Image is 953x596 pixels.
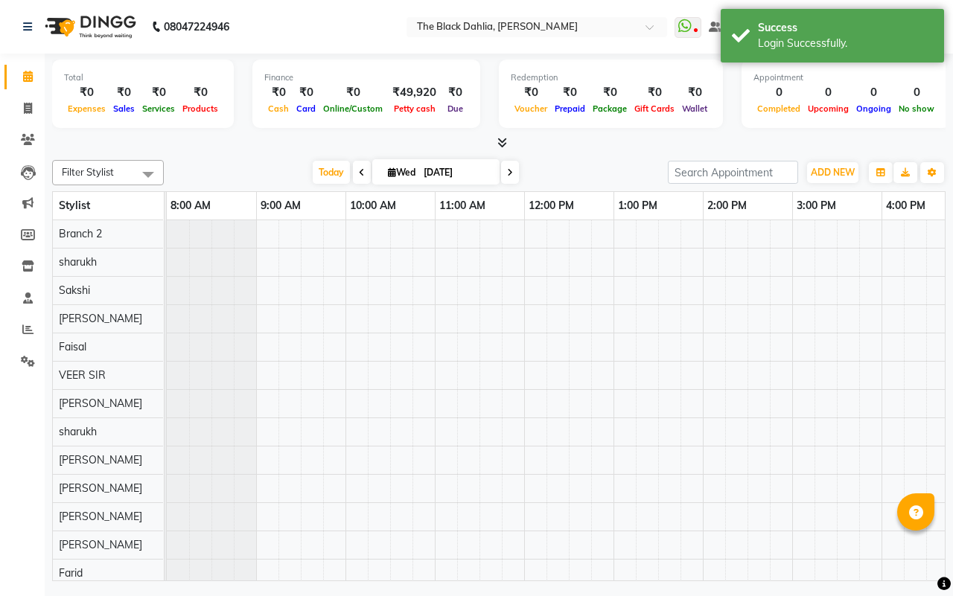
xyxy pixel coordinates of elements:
[390,103,439,114] span: Petty cash
[895,84,938,101] div: 0
[807,162,858,183] button: ADD NEW
[319,84,386,101] div: ₹0
[419,161,494,184] input: 2025-09-03
[319,103,386,114] span: Online/Custom
[59,453,142,467] span: [PERSON_NAME]
[313,161,350,184] span: Today
[59,425,97,438] span: sharukh
[59,481,142,495] span: [PERSON_NAME]
[511,71,711,84] div: Redemption
[109,84,138,101] div: ₹0
[59,340,86,353] span: Faisal
[614,195,661,217] a: 1:00 PM
[59,199,90,212] span: Stylist
[852,103,895,114] span: Ongoing
[264,103,293,114] span: Cash
[257,195,305,217] a: 9:00 AM
[758,36,933,51] div: Login Successfully.
[678,103,711,114] span: Wallet
[895,103,938,114] span: No show
[64,84,109,101] div: ₹0
[59,283,90,297] span: Sakshi
[59,368,106,382] span: VEER SIR
[264,84,293,101] div: ₹0
[444,103,467,114] span: Due
[793,195,840,217] a: 3:00 PM
[668,161,798,184] input: Search Appointment
[59,510,142,523] span: [PERSON_NAME]
[293,103,319,114] span: Card
[551,103,589,114] span: Prepaid
[386,84,442,101] div: ₹49,920
[678,84,711,101] div: ₹0
[59,227,102,240] span: Branch 2
[62,166,114,178] span: Filter Stylist
[511,84,551,101] div: ₹0
[753,71,938,84] div: Appointment
[167,195,214,217] a: 8:00 AM
[551,84,589,101] div: ₹0
[138,84,179,101] div: ₹0
[704,195,750,217] a: 2:00 PM
[804,84,852,101] div: 0
[758,20,933,36] div: Success
[109,103,138,114] span: Sales
[442,84,468,101] div: ₹0
[852,84,895,101] div: 0
[525,195,578,217] a: 12:00 PM
[59,538,142,551] span: [PERSON_NAME]
[64,103,109,114] span: Expenses
[293,84,319,101] div: ₹0
[179,84,222,101] div: ₹0
[589,84,631,101] div: ₹0
[346,195,400,217] a: 10:00 AM
[804,103,852,114] span: Upcoming
[882,195,929,217] a: 4:00 PM
[264,71,468,84] div: Finance
[138,103,179,114] span: Services
[64,71,222,84] div: Total
[511,103,551,114] span: Voucher
[631,84,678,101] div: ₹0
[59,397,142,410] span: [PERSON_NAME]
[811,167,855,178] span: ADD NEW
[38,6,140,48] img: logo
[59,312,142,325] span: [PERSON_NAME]
[436,195,489,217] a: 11:00 AM
[753,103,804,114] span: Completed
[384,167,419,178] span: Wed
[631,103,678,114] span: Gift Cards
[753,84,804,101] div: 0
[59,255,97,269] span: sharukh
[589,103,631,114] span: Package
[179,103,222,114] span: Products
[164,6,229,48] b: 08047224946
[59,566,83,580] span: Farid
